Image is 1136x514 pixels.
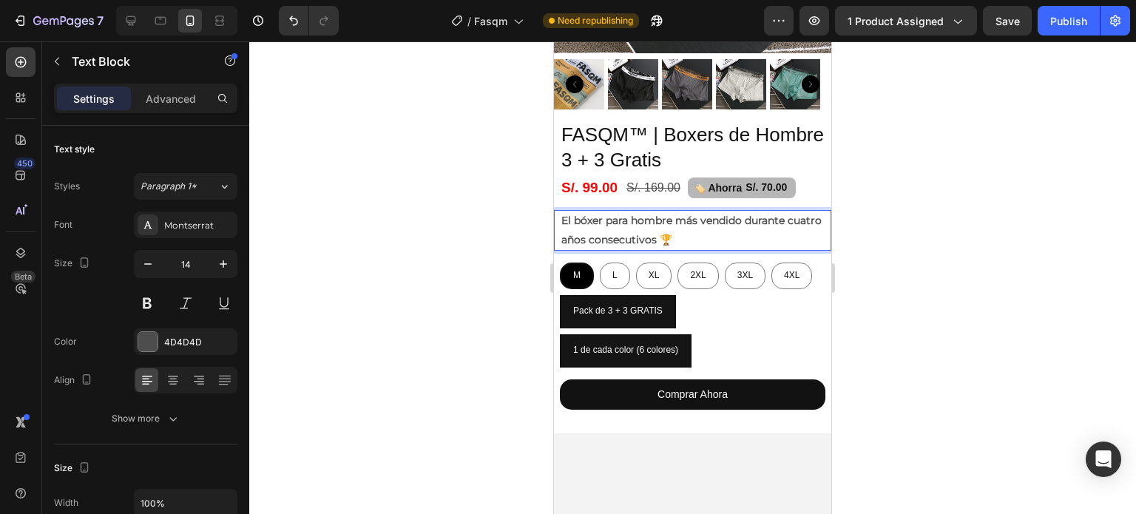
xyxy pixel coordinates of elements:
div: Size [54,254,93,274]
div: Styles [54,180,80,193]
span: 1 product assigned [848,13,944,29]
div: Beta [11,271,35,283]
button: Publish [1038,6,1100,35]
span: Paragraph 1* [141,180,197,193]
div: Font [54,218,72,231]
div: Size [54,459,93,479]
span: Need republishing [558,14,633,27]
button: Save [983,6,1032,35]
div: 450 [14,158,35,169]
p: 7 [97,12,104,30]
span: / [467,13,471,29]
div: Show more [112,411,180,426]
div: Align [54,371,95,390]
p: Settings [73,91,115,106]
div: Montserrat [164,219,234,232]
div: 4D4D4D [164,336,234,349]
button: 1 product assigned [835,6,977,35]
button: 7 [6,6,110,35]
div: Undo/Redo [279,6,339,35]
div: Open Intercom Messenger [1086,442,1121,477]
div: Color [54,335,77,348]
div: Text style [54,143,95,156]
button: Paragraph 1* [134,173,237,200]
button: Show more [54,405,237,432]
iframe: Design area [554,41,831,514]
p: Text Block [72,53,197,70]
div: Publish [1050,13,1087,29]
div: Width [54,496,78,510]
p: Advanced [146,91,196,106]
span: Fasqm [474,13,507,29]
span: Save [995,15,1020,27]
